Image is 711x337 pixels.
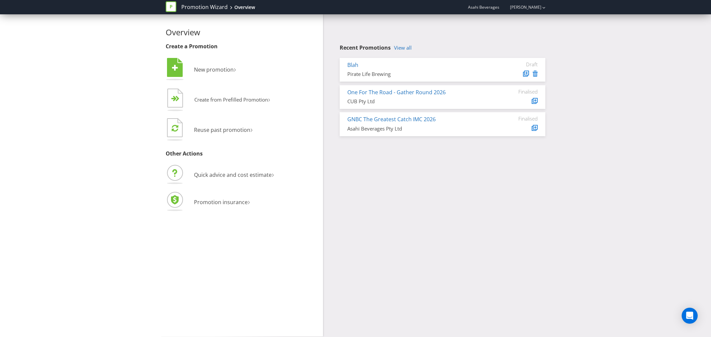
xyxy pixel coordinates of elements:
h3: Other Actions [166,151,318,157]
span: Promotion insurance [194,198,248,206]
span: New promotion [194,66,234,73]
tspan:  [172,124,178,132]
a: [PERSON_NAME] [503,4,541,10]
span: › [234,63,236,74]
a: Blah [347,61,358,69]
span: Asahi Beverages [468,4,499,10]
a: Promotion Wizard [181,3,228,11]
div: Open Intercom Messenger [682,308,698,324]
h3: Create a Promotion [166,44,318,50]
div: Overview [234,4,255,11]
tspan:  [172,64,178,72]
a: GNBC The Greatest Catch IMC 2026 [347,116,436,123]
a: Promotion insurance› [166,198,250,206]
a: One For The Road - Gather Round 2026 [347,89,446,96]
div: Finalised [498,89,538,95]
div: CUB Pty Ltd [347,98,488,105]
div: Pirate Life Brewing [347,71,488,78]
div: Draft [498,61,538,67]
span: Create from Prefilled Promotion [194,96,268,103]
div: Finalised [498,116,538,122]
a: Quick advice and cost estimate› [166,171,274,178]
span: Reuse past promotion [194,126,250,134]
span: Recent Promotions [340,44,391,51]
span: › [268,94,270,104]
div: Asahi Beverages Pty Ltd [347,125,488,132]
span: › [272,168,274,179]
a: View all [394,45,412,51]
span: › [250,124,253,135]
span: Quick advice and cost estimate [194,171,272,178]
button: Create from Prefilled Promotion› [166,87,271,114]
tspan:  [175,96,180,102]
h2: Overview [166,28,318,37]
span: › [248,196,250,207]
